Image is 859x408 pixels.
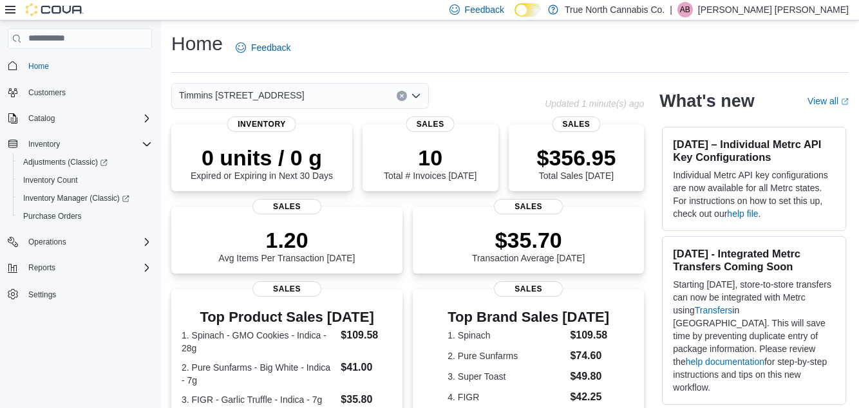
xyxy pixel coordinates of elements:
[13,171,157,189] button: Inventory Count
[28,139,60,149] span: Inventory
[570,389,609,405] dd: $42.25
[680,2,690,17] span: AB
[565,2,665,17] p: True North Cannabis Co.
[191,145,333,171] p: 0 units / 0 g
[659,91,754,111] h2: What's new
[3,57,157,75] button: Home
[23,175,78,185] span: Inventory Count
[23,136,152,152] span: Inventory
[23,136,65,152] button: Inventory
[18,172,83,188] a: Inventory Count
[18,172,152,188] span: Inventory Count
[23,59,54,74] a: Home
[341,392,392,407] dd: $35.80
[673,247,835,273] h3: [DATE] - Integrated Metrc Transfers Coming Soon
[182,393,335,406] dt: 3. FIGR - Garlic Truffle - Indica - 7g
[13,207,157,225] button: Purchase Orders
[411,91,421,101] button: Open list of options
[472,227,585,263] div: Transaction Average [DATE]
[23,260,152,275] span: Reports
[182,361,335,387] dt: 2. Pure Sunfarms - Big White - Indica - 7g
[23,211,82,221] span: Purchase Orders
[807,96,849,106] a: View allExternal link
[8,51,152,337] nav: Complex example
[231,35,296,60] a: Feedback
[28,88,66,98] span: Customers
[727,209,758,219] a: help file
[552,116,600,132] span: Sales
[3,83,157,102] button: Customers
[23,85,71,100] a: Customers
[171,31,223,57] h1: Home
[448,391,565,403] dt: 4. FIGR
[3,135,157,153] button: Inventory
[179,88,305,103] span: Timmins [STREET_ADDRESS]
[686,357,764,367] a: help documentation
[23,234,71,250] button: Operations
[191,145,333,181] div: Expired or Expiring in Next 30 Days
[514,3,542,17] input: Dark Mode
[465,3,504,16] span: Feedback
[227,116,296,132] span: Inventory
[13,189,157,207] a: Inventory Manager (Classic)
[695,305,733,315] a: Transfers
[536,145,616,181] div: Total Sales [DATE]
[3,259,157,277] button: Reports
[23,287,61,302] a: Settings
[397,91,407,101] button: Clear input
[23,84,152,100] span: Customers
[670,2,672,17] p: |
[18,190,152,206] span: Inventory Manager (Classic)
[698,2,849,17] p: [PERSON_NAME] [PERSON_NAME]
[448,329,565,342] dt: 1. Spinach
[219,227,355,253] p: 1.20
[341,328,392,343] dd: $109.58
[23,260,61,275] button: Reports
[219,227,355,263] div: Avg Items Per Transaction [DATE]
[570,369,609,384] dd: $49.80
[384,145,477,171] p: 10
[3,109,157,127] button: Catalog
[448,310,609,325] h3: Top Brand Sales [DATE]
[494,199,563,214] span: Sales
[252,199,322,214] span: Sales
[251,41,290,54] span: Feedback
[18,154,152,170] span: Adjustments (Classic)
[18,190,135,206] a: Inventory Manager (Classic)
[23,111,60,126] button: Catalog
[3,284,157,303] button: Settings
[570,348,609,364] dd: $74.60
[673,169,835,220] p: Individual Metrc API key configurations are now available for all Metrc states. For instructions ...
[182,310,392,325] h3: Top Product Sales [DATE]
[28,263,55,273] span: Reports
[673,278,835,394] p: Starting [DATE], store-to-store transfers can now be integrated with Metrc using in [GEOGRAPHIC_D...
[182,329,335,355] dt: 1. Spinach - GMO Cookies - Indica - 28g
[841,98,849,106] svg: External link
[23,157,108,167] span: Adjustments (Classic)
[673,138,835,163] h3: [DATE] – Individual Metrc API Key Configurations
[677,2,693,17] div: Austen Bourgon
[448,370,565,383] dt: 3. Super Toast
[13,153,157,171] a: Adjustments (Classic)
[18,154,113,170] a: Adjustments (Classic)
[28,237,66,247] span: Operations
[570,328,609,343] dd: $109.58
[472,227,585,253] p: $35.70
[28,61,49,71] span: Home
[18,209,152,224] span: Purchase Orders
[448,349,565,362] dt: 2. Pure Sunfarms
[28,113,55,124] span: Catalog
[23,234,152,250] span: Operations
[406,116,455,132] span: Sales
[536,145,616,171] p: $356.95
[28,290,56,300] span: Settings
[384,145,477,181] div: Total # Invoices [DATE]
[3,233,157,251] button: Operations
[341,360,392,375] dd: $41.00
[18,209,87,224] a: Purchase Orders
[23,193,129,203] span: Inventory Manager (Classic)
[494,281,563,297] span: Sales
[545,98,644,109] p: Updated 1 minute(s) ago
[252,281,322,297] span: Sales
